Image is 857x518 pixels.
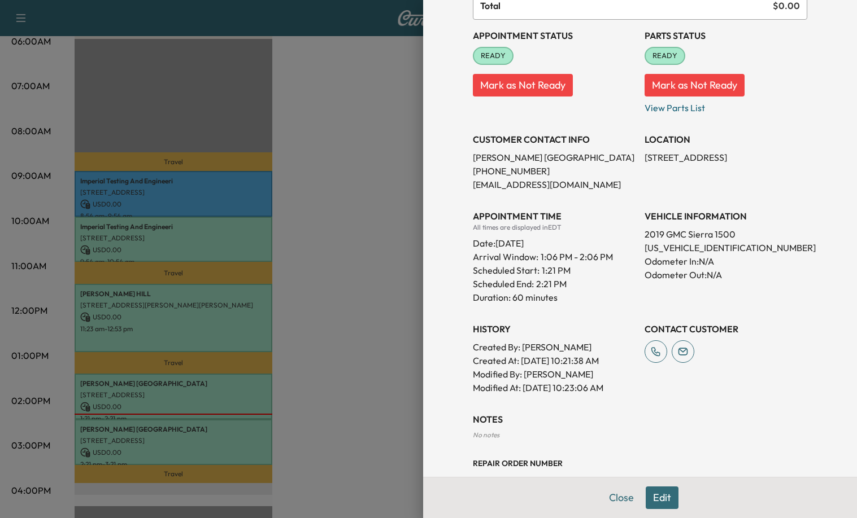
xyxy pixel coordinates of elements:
h3: History [473,322,636,336]
p: [US_VEHICLE_IDENTIFICATION_NUMBER] [645,241,807,254]
p: [PHONE_NUMBER] [473,164,636,178]
button: Close [602,486,641,509]
p: 2019 GMC Sierra 1500 [645,227,807,241]
button: Mark as Not Ready [645,74,745,96]
h3: APPOINTMENT TIME [473,209,636,223]
button: Mark as Not Ready [473,74,573,96]
p: Arrival Window: [473,250,636,264]
p: Created At : [DATE] 10:21:38 AM [473,354,636,367]
p: Odometer In: N/A [645,254,807,268]
h3: NOTES [473,412,807,426]
p: View Parts List [645,96,807,115]
h3: Appointment Status [473,29,636,42]
p: Scheduled End: [473,277,534,291]
span: READY [646,50,684,62]
h3: LOCATION [645,133,807,146]
p: 1:21 PM [542,264,571,277]
h3: Parts Status [645,29,807,42]
h3: Repair Order number [473,458,807,469]
div: All times are displayed in EDT [473,223,636,232]
button: Edit [646,486,678,509]
div: No notes [473,431,807,440]
p: [PERSON_NAME] [GEOGRAPHIC_DATA] [473,151,636,164]
div: Date: [DATE] [473,232,636,250]
p: Created By : [PERSON_NAME] [473,340,636,354]
p: Modified By : [PERSON_NAME] [473,367,636,381]
h3: CONTACT CUSTOMER [645,322,807,336]
p: Odometer Out: N/A [645,268,807,282]
p: 2:21 PM [536,277,567,291]
span: READY [474,50,512,62]
p: [EMAIL_ADDRESS][DOMAIN_NAME] [473,178,636,191]
span: 1:06 PM - 2:06 PM [541,250,613,264]
h3: VEHICLE INFORMATION [645,209,807,223]
h3: CUSTOMER CONTACT INFO [473,133,636,146]
p: Modified At : [DATE] 10:23:06 AM [473,381,636,394]
p: [STREET_ADDRESS] [645,151,807,164]
p: Duration: 60 minutes [473,291,636,304]
span: No repair order number has been set. [473,475,583,484]
p: Scheduled Start: [473,264,540,277]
